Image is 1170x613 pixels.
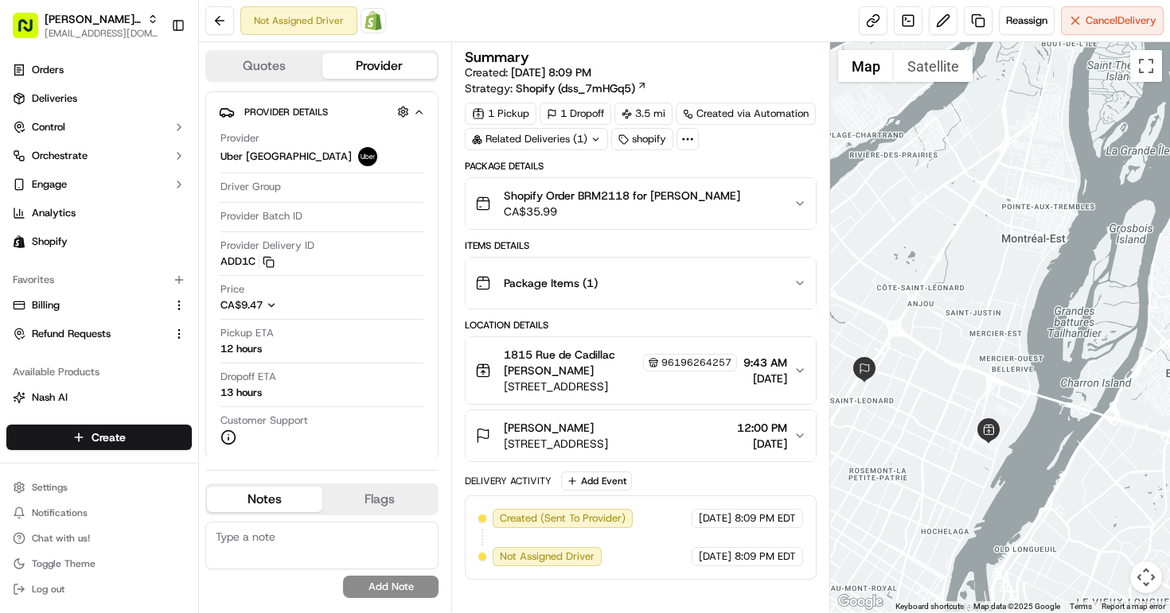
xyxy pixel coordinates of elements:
[973,602,1060,611] span: Map data ©2025 Google
[743,355,787,371] span: 9:43 AM
[6,6,165,45] button: [PERSON_NAME] MTL[EMAIL_ADDRESS][DOMAIN_NAME]
[737,436,787,452] span: [DATE]
[32,557,96,570] span: Toggle Theme
[220,180,281,194] span: Driver Group
[16,231,41,257] img: Masood Aslam
[16,16,48,48] img: Nash
[465,50,529,64] h3: Summary
[220,370,276,384] span: Dropoff ETA
[219,99,425,125] button: Provider Details
[135,357,147,370] div: 💻
[158,394,193,406] span: Pylon
[6,57,192,83] a: Orders
[16,152,45,180] img: 1736555255976-a54dd68f-1ca7-489b-9aae-adbdc363a1c4
[6,143,192,169] button: Orchestrate
[465,64,591,80] span: Created:
[737,420,787,436] span: 12:00 PM
[540,103,611,125] div: 1 Dropoff
[13,390,185,405] a: Nash AI
[465,239,817,252] div: Items Details
[271,157,290,176] button: Start new chat
[735,549,796,564] span: 8:09 PM EDT
[141,289,174,302] span: [DATE]
[699,511,731,526] span: [DATE]
[1006,14,1047,28] span: Reassign
[220,131,259,145] span: Provider
[220,298,361,312] button: CA$9.47
[834,592,887,612] a: Open this area in Google Maps (opens a new window)
[32,63,64,77] span: Orders
[16,64,290,89] p: Welcome 👋
[33,152,62,180] img: 9188753566659_6852d8bf1fb38e338040_72.png
[6,86,192,111] a: Deliveries
[6,425,192,450] button: Create
[220,254,275,269] button: ADD1C
[504,188,740,204] span: Shopify Order BRM2118 for [PERSON_NAME]
[504,347,640,378] span: 1815 Rue de Cadillac [PERSON_NAME]
[465,475,552,487] div: Delivery Activity
[504,204,740,219] span: CA$35.99
[247,204,290,223] button: See all
[32,583,64,596] span: Log out
[32,177,67,192] span: Engage
[6,200,192,226] a: Analytics
[72,168,219,180] div: We're available if you need us!
[1070,602,1092,611] a: Terms (opens in new tab)
[32,481,68,494] span: Settings
[466,178,816,229] button: Shopify Order BRM2118 for [PERSON_NAME]CA$35.99
[6,321,192,347] button: Refund Requests
[1061,6,1164,35] button: CancelDelivery
[45,11,141,27] button: [PERSON_NAME] MTL
[465,80,647,96] div: Strategy:
[244,106,328,118] span: Provider Details
[465,103,536,125] div: 1 Pickup
[72,152,261,168] div: Start new chat
[614,103,673,125] div: 3.5 mi
[6,172,192,197] button: Engage
[128,349,262,378] a: 💻API Documentation
[466,258,816,308] button: Package Items (1)
[500,549,595,564] span: Not Assigned Driver
[32,120,65,134] span: Control
[41,103,287,119] input: Got a question? Start typing here...
[220,386,262,400] div: 13 hours
[32,290,45,303] img: 1736555255976-a54dd68f-1ca7-489b-9aae-adbdc363a1c4
[220,413,308,428] span: Customer Support
[49,289,129,302] span: [PERSON_NAME]
[32,247,45,260] img: 1736555255976-a54dd68f-1ca7-489b-9aae-adbdc363a1c4
[45,27,158,40] button: [EMAIL_ADDRESS][DOMAIN_NAME]
[220,149,352,164] span: Uber [GEOGRAPHIC_DATA]
[465,128,608,150] div: Related Deliveries (1)
[838,50,894,82] button: Show street map
[466,410,816,461] button: [PERSON_NAME][STREET_ADDRESS]12:00 PM[DATE]
[132,246,138,259] span: •
[361,8,386,33] a: Shopify
[504,436,608,452] span: [STREET_ADDRESS]
[16,274,41,300] img: Masood Aslam
[220,209,302,223] span: Provider Batch ID
[6,578,192,600] button: Log out
[6,553,192,575] button: Toggle Theme
[516,80,635,96] span: Shopify (dss_7mHGq5)
[220,282,244,297] span: Price
[6,229,192,254] a: Shopify
[743,371,787,386] span: [DATE]
[735,511,796,526] span: 8:09 PM EDT
[504,378,737,394] span: [STREET_ADDRESS]
[32,532,90,545] span: Chat with us!
[6,267,192,293] div: Favorites
[32,390,68,405] span: Nash AI
[150,355,255,371] span: API Documentation
[207,53,322,79] button: Quotes
[132,289,138,302] span: •
[895,601,964,612] button: Keyboard shortcuts
[466,337,816,404] button: 1815 Rue de Cadillac [PERSON_NAME]96196264257[STREET_ADDRESS]9:43 AM[DATE]
[32,206,76,220] span: Analytics
[465,160,817,173] div: Package Details
[13,327,166,341] a: Refund Requests
[32,327,111,341] span: Refund Requests
[49,246,129,259] span: [PERSON_NAME]
[504,275,598,291] span: Package Items ( 1 )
